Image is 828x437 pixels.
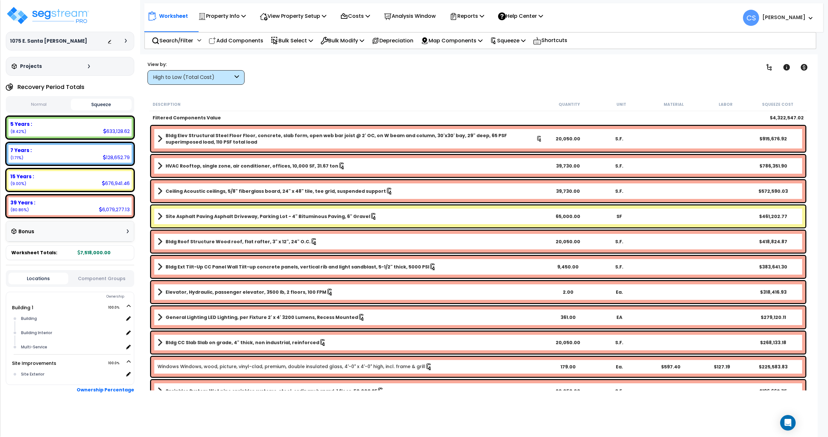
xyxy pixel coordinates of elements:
b: Site Asphalt Paving Asphalt Driveway, Parking Lot - 4" Bituminous Paving, 6" Gravel [166,213,370,220]
div: $572,590.03 [748,188,799,194]
small: (8.42%) [10,129,26,134]
a: Assembly Title [158,187,542,196]
p: Worksheet [159,12,188,20]
b: 15 Years : [10,173,34,180]
small: Squeeze Cost [762,102,793,107]
div: S.F. [594,264,645,270]
b: 5 Years : [10,121,32,127]
button: Normal [8,99,69,110]
div: $786,351.90 [748,163,799,169]
div: $196,662.75 [748,388,799,394]
div: Add Components [205,33,267,48]
div: 2.00 [542,289,594,295]
b: Bldg CC Slab Slab on grade, 4" thick, non industrial, reinforced [166,339,319,346]
p: Depreciation [372,36,413,45]
div: $597.40 [645,364,696,370]
div: S.F. [594,188,645,194]
span: CS [743,10,759,26]
span: 100.0% [108,304,125,311]
div: 20,050.00 [542,339,594,346]
b: Filtered Components Value [153,115,221,121]
b: Elevator, Hydraulic, passenger elevator, 3500 lb, 2 floors, 100 FPM [166,289,326,295]
p: Reports [450,12,484,20]
div: Open Intercom Messenger [780,415,796,431]
b: 7,518,000.00 [78,249,111,256]
a: Building 1 100.0% [12,304,33,311]
small: Unit [616,102,626,107]
div: S.F. [594,238,645,245]
b: Sprinkler System Wet pipe sprinkler systems, steel, ordinary hazard, 1 floor, 50,000 SF [166,388,377,394]
b: $4,322,547.02 [770,115,804,121]
div: 128,652.79 [103,154,130,161]
b: 39 Years : [10,199,35,206]
small: Quantity [559,102,580,107]
a: Assembly Title [158,313,542,322]
a: Assembly Title [158,132,542,145]
small: (9.00%) [10,181,26,186]
small: (1.71%) [10,155,23,160]
div: $225,583.83 [748,364,799,370]
div: 6,079,277.13 [99,206,130,213]
a: Assembly Title [158,161,542,170]
img: logo_pro_r.png [6,6,90,25]
p: Costs [340,12,370,20]
div: Building [19,315,124,322]
div: Ownership [19,293,134,300]
p: Property Info [198,12,246,20]
div: View by: [147,61,245,68]
div: $268,133.18 [748,339,799,346]
div: 20,050.00 [542,136,594,142]
div: Building Interior [19,329,124,337]
div: Depreciation [368,33,417,48]
div: Shortcuts [529,33,571,49]
div: S.F. [594,388,645,394]
div: 361.00 [542,314,594,321]
div: 20,050.00 [542,388,594,394]
p: Add Components [209,36,263,45]
div: Ea. [594,289,645,295]
b: 7 Years : [10,147,32,154]
b: Ownership Percentage [77,387,134,393]
div: Multi-Service [19,343,124,351]
p: Analysis Window [384,12,436,20]
h4: Recovery Period Totals [17,84,84,90]
b: [PERSON_NAME] [762,14,805,21]
div: Site Exterior [19,370,124,378]
div: $127.19 [696,364,748,370]
small: Material [664,102,684,107]
div: $279,120.11 [748,314,799,321]
span: 100.0% [108,359,125,367]
div: SF [594,213,645,220]
button: Squeeze [71,99,132,110]
p: Search/Filter [152,36,193,45]
div: Ea. [594,364,645,370]
div: $461,202.77 [748,213,799,220]
p: Help Center [498,12,543,20]
b: HVAC Rooftop, single zone, air conditioner, offices, 10,000 SF, 31.67 ton [166,163,338,169]
div: 676,941.46 [102,180,130,187]
a: Assembly Title [158,262,542,271]
div: 39,730.00 [542,163,594,169]
div: $418,824.87 [748,238,799,245]
div: $318,416.93 [748,289,799,295]
a: Site Improvements 100.0% [12,360,56,366]
div: High to Low (Total Cost) [153,74,233,81]
div: 65,000.00 [542,213,594,220]
div: 179.00 [542,364,594,370]
div: 20,050.00 [542,238,594,245]
p: Shortcuts [533,36,567,45]
h3: 1075 E. Santa [PERSON_NAME] [10,38,87,44]
a: Assembly Title [158,288,542,297]
p: Squeeze [490,36,526,45]
small: Labor [719,102,733,107]
div: EA [594,314,645,321]
h3: Bonus [18,229,34,235]
p: Map Components [421,36,483,45]
div: $915,676.92 [748,136,799,142]
small: Description [153,102,180,107]
div: 633,128.62 [103,128,130,135]
div: 39,730.00 [542,188,594,194]
button: Component Groups [71,275,131,282]
span: Worksheet Totals: [11,249,57,256]
button: Locations [8,273,68,284]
